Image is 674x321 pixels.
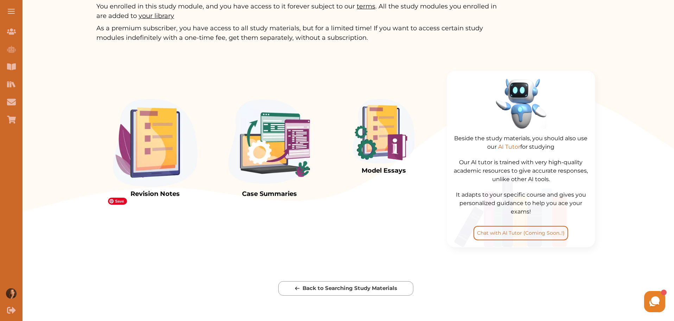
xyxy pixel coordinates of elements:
button: Chat with AI Tutor (Coming Soon..!) [473,226,568,240]
p: Beside the study materials, you should also use our for studying [454,134,588,151]
p: Revision Notes [113,189,197,199]
p: Case Summaries [227,189,312,199]
p: Model Essays [353,166,415,175]
iframe: HelpCrunch [505,289,667,314]
img: BhZmPIAAAAASUVORK5CYII= [454,175,567,247]
span: your library [139,12,174,20]
img: aibot2.cd1b654a.png [496,78,546,129]
p: You enrolled in this study module, and you have access to it forever subject to our . All the stu... [96,2,505,21]
span: Save [108,198,127,205]
button: [object Object] [278,281,413,296]
p: Back to Searching Study Materials [292,284,400,292]
p: Our AI tutor is trained with very high-quality academic resources to give accurate responses, unl... [454,158,588,184]
img: arrow [295,286,300,290]
img: User profile [6,288,17,299]
span: terms [357,2,375,10]
span: AI Tutor [498,143,520,150]
p: As a premium subscriber, you have access to all study materials, but for a limited time! If you w... [96,24,505,43]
